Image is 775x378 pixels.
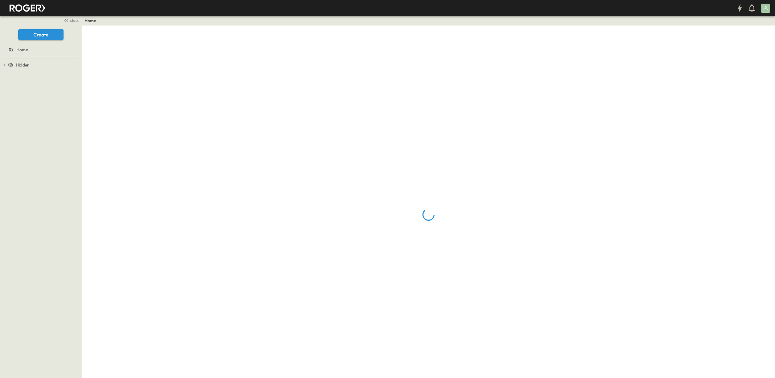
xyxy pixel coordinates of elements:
span: Home [16,47,28,53]
a: Home [84,18,96,24]
span: close [70,17,79,23]
button: Create [18,29,64,40]
a: Home [1,46,79,54]
span: Hidden [16,62,29,68]
nav: breadcrumbs [84,18,100,24]
button: close [61,16,81,24]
